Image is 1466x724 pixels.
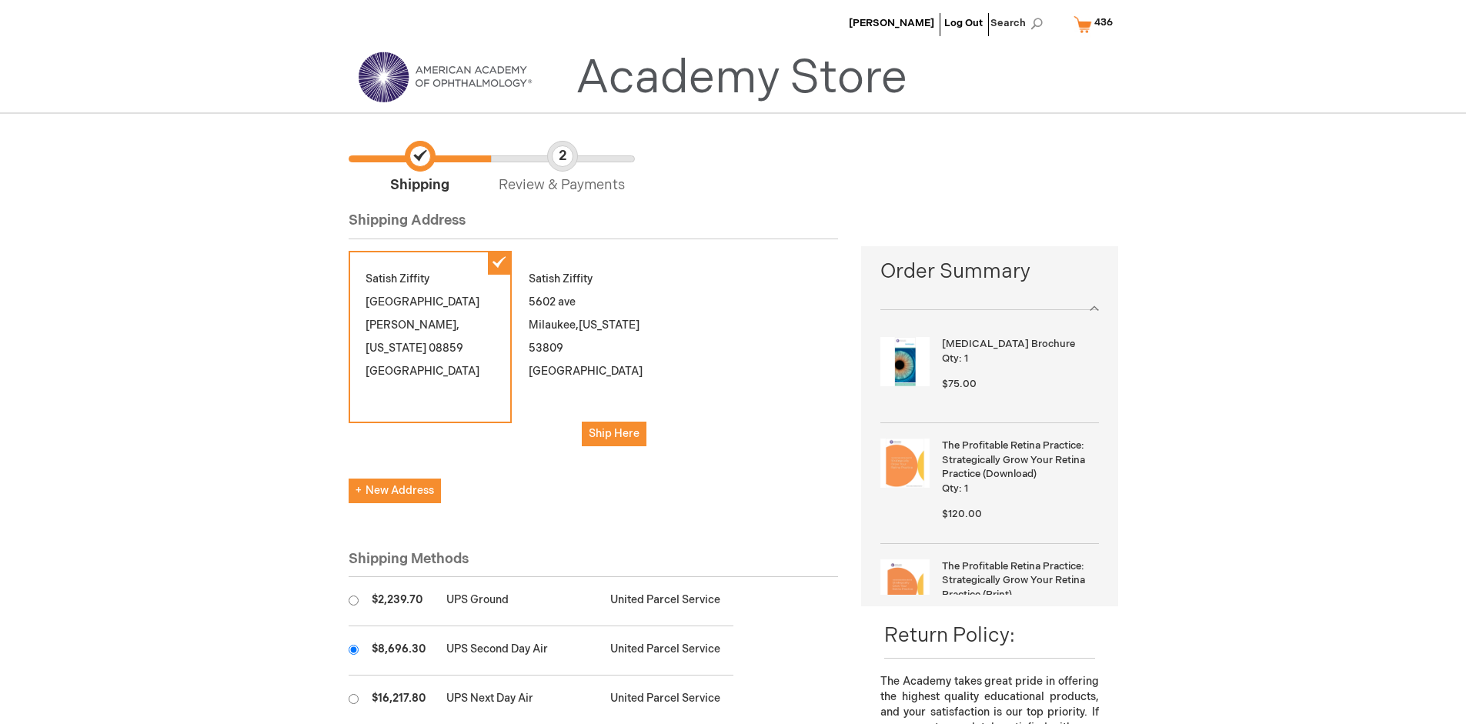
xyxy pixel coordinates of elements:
span: $120.00 [942,508,982,520]
img: Amblyopia Brochure [880,337,930,386]
span: 436 [1094,16,1113,28]
span: Ship Here [589,427,639,440]
div: Shipping Methods [349,549,839,578]
td: UPS Second Day Air [439,626,602,676]
td: United Parcel Service [603,626,733,676]
span: $16,217.80 [372,692,426,705]
button: New Address [349,479,441,503]
a: Academy Store [576,51,907,106]
strong: The Profitable Retina Practice: Strategically Grow Your Retina Practice (Print) [942,559,1094,602]
strong: [MEDICAL_DATA] Brochure [942,337,1094,352]
span: $75.00 [942,378,977,390]
span: 1 [964,482,968,495]
span: 1 [964,352,968,365]
span: New Address [356,484,434,497]
span: , [576,319,579,332]
div: Shipping Address [349,211,839,239]
span: Review & Payments [491,141,633,195]
span: Qty [942,482,959,495]
span: Order Summary [880,258,1098,294]
strong: The Profitable Retina Practice: Strategically Grow Your Retina Practice (Download) [942,439,1094,482]
a: Log Out [944,17,983,29]
div: Satish Ziffity 5602 ave Milaukee 53809 [GEOGRAPHIC_DATA] [512,251,675,463]
td: United Parcel Service [603,577,733,626]
span: $2,239.70 [372,593,422,606]
a: 436 [1070,11,1123,38]
span: Search [990,8,1049,38]
span: $8,696.30 [372,642,426,656]
div: Satish Ziffity [GEOGRAPHIC_DATA] [PERSON_NAME] 08859 [GEOGRAPHIC_DATA] [349,251,512,423]
span: [US_STATE] [579,319,639,332]
span: Shipping [349,141,491,195]
span: , [456,319,459,332]
a: [PERSON_NAME] [849,17,934,29]
span: Qty [942,352,959,365]
span: Return Policy: [884,624,1015,648]
img: The Profitable Retina Practice: Strategically Grow Your Retina Practice (Print) [880,559,930,609]
span: [US_STATE] [366,342,426,355]
img: The Profitable Retina Practice: Strategically Grow Your Retina Practice (Download) [880,439,930,488]
button: Ship Here [582,422,646,446]
td: UPS Ground [439,577,602,626]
